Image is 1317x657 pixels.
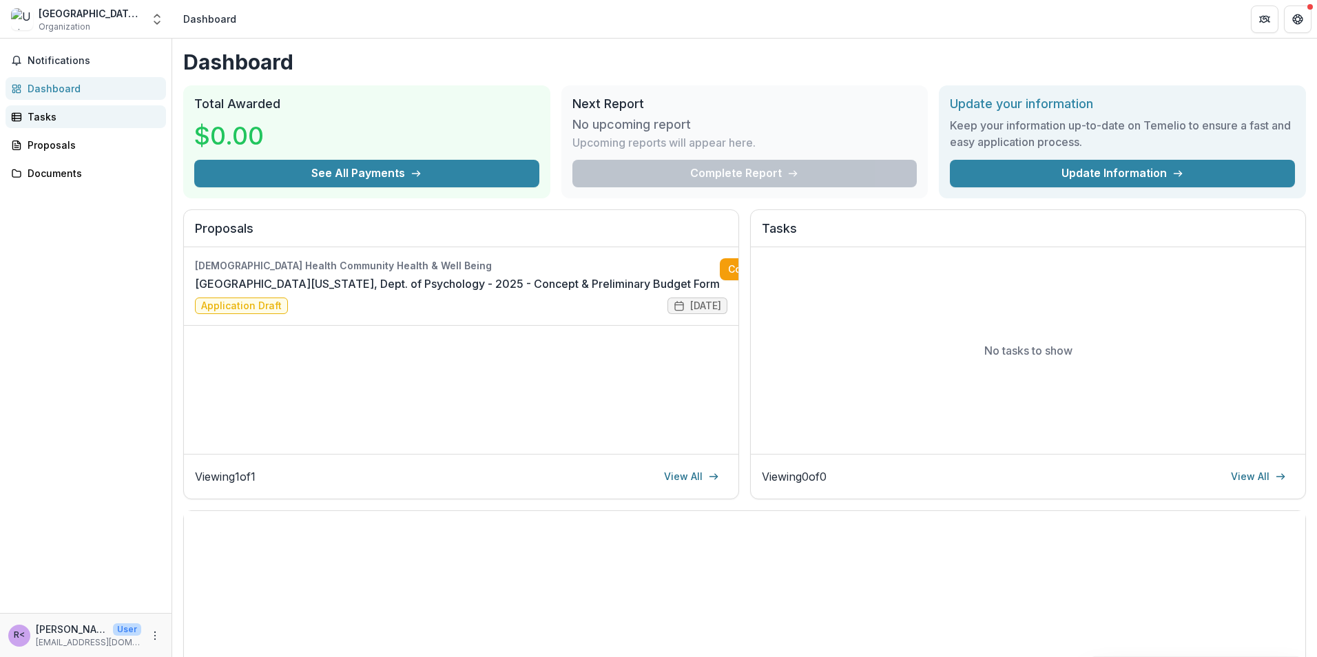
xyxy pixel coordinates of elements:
a: Update Information [950,160,1295,187]
h1: Dashboard [183,50,1306,74]
div: Dashboard [183,12,236,26]
a: Tasks [6,105,166,128]
div: Proposals [28,138,155,152]
h2: Total Awarded [194,96,539,112]
button: See All Payments [194,160,539,187]
p: No tasks to show [984,342,1072,359]
span: Organization [39,21,90,33]
a: View All [1223,466,1294,488]
a: Documents [6,162,166,185]
p: [PERSON_NAME] <[EMAIL_ADDRESS][DOMAIN_NAME]> [36,622,107,636]
div: Tasks [28,109,155,124]
h3: No upcoming report [572,117,691,132]
p: Viewing 0 of 0 [762,468,827,485]
div: Documents [28,166,155,180]
p: Upcoming reports will appear here. [572,134,756,151]
div: [GEOGRAPHIC_DATA][US_STATE], Dept. of Health Disparities [39,6,142,21]
button: More [147,627,163,644]
button: Open entity switcher [147,6,167,33]
button: Notifications [6,50,166,72]
h3: Keep your information up-to-date on Temelio to ensure a fast and easy application process. [950,117,1295,150]
a: View All [656,466,727,488]
h2: Tasks [762,221,1294,247]
p: [EMAIL_ADDRESS][DOMAIN_NAME] [36,636,141,649]
h2: Update your information [950,96,1295,112]
h3: $0.00 [194,117,298,154]
nav: breadcrumb [178,9,242,29]
img: University of Florida, Dept. of Health Disparities [11,8,33,30]
div: Rui Zou <rzou@ufl.edu> [14,631,25,640]
a: Dashboard [6,77,166,100]
button: Partners [1251,6,1278,33]
a: Complete [720,258,799,280]
span: Notifications [28,55,160,67]
h2: Proposals [195,221,727,247]
a: Proposals [6,134,166,156]
div: Dashboard [28,81,155,96]
p: Viewing 1 of 1 [195,468,256,485]
p: User [113,623,141,636]
h2: Next Report [572,96,917,112]
button: Get Help [1284,6,1311,33]
a: [GEOGRAPHIC_DATA][US_STATE], Dept. of Psychology - 2025 - Concept & Preliminary Budget Form [195,275,720,292]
